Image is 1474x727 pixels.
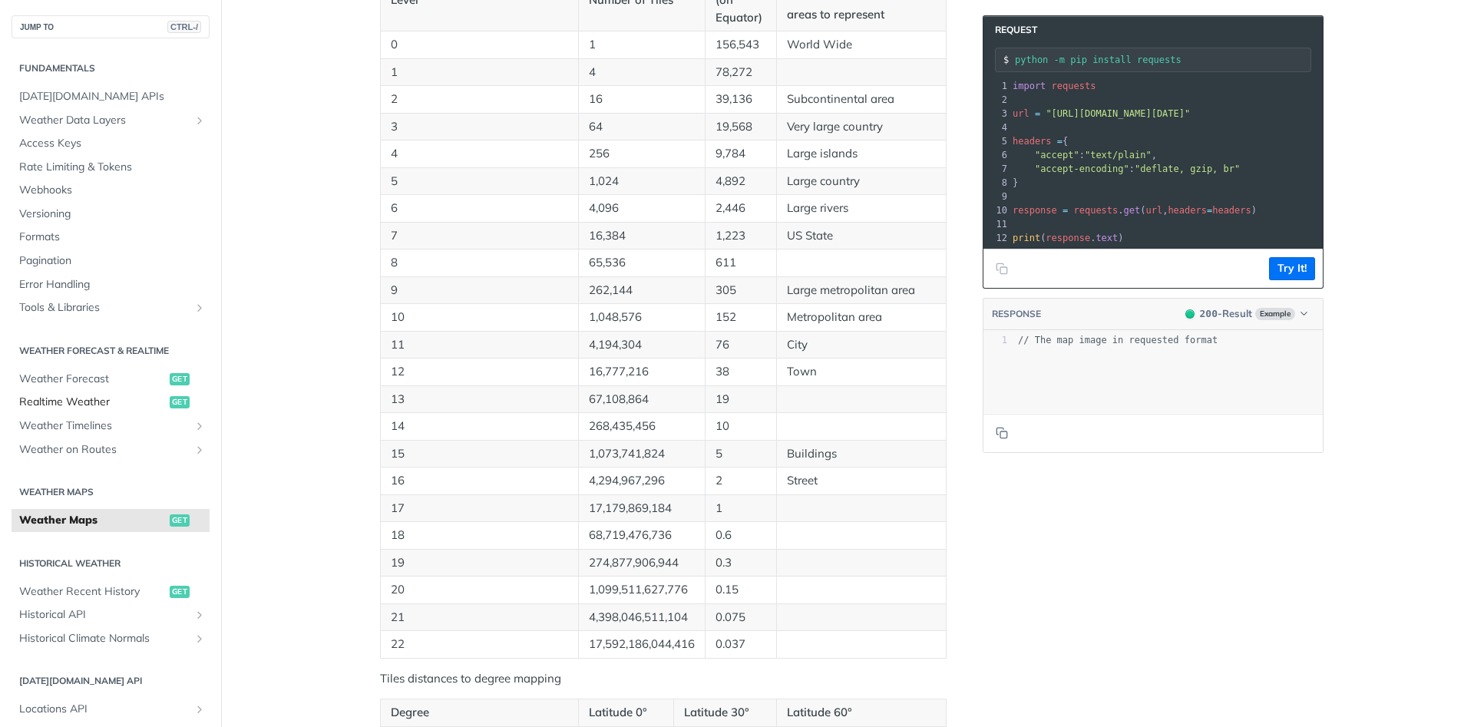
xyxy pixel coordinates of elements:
[716,282,766,299] p: 305
[12,273,210,296] a: Error Handling
[391,445,568,463] p: 15
[983,217,1010,231] div: 11
[589,64,695,81] p: 4
[391,282,568,299] p: 9
[193,114,206,127] button: Show subpages for Weather Data Layers
[1013,136,1052,147] span: headers
[589,609,695,626] p: 4,398,046,511,104
[170,586,190,598] span: get
[1013,205,1257,216] span: . ( , )
[1185,309,1195,319] span: 200
[983,79,1010,93] div: 1
[983,148,1010,162] div: 6
[12,603,210,626] a: Historical APIShow subpages for Historical API
[1046,108,1190,119] span: "[URL][DOMAIN_NAME][DATE]"
[12,15,210,38] button: JUMP TOCTRL-/
[1135,164,1240,174] span: "deflate, gzip, br"
[12,485,210,499] h2: Weather Maps
[589,118,695,136] p: 64
[12,415,210,438] a: Weather TimelinesShow subpages for Weather Timelines
[19,230,206,245] span: Formats
[787,145,936,163] p: Large islands
[391,472,568,490] p: 16
[391,309,568,326] p: 10
[716,418,766,435] p: 10
[983,176,1010,190] div: 8
[12,109,210,132] a: Weather Data LayersShow subpages for Weather Data Layers
[391,500,568,517] p: 17
[12,557,210,570] h2: Historical Weather
[391,36,568,54] p: 0
[1057,136,1063,147] span: =
[589,282,695,299] p: 262,144
[589,554,695,572] p: 274,877,906,944
[193,444,206,456] button: Show subpages for Weather on Routes
[716,309,766,326] p: 152
[391,554,568,572] p: 19
[589,145,695,163] p: 256
[12,179,210,202] a: Webhooks
[12,509,210,532] a: Weather Mapsget
[589,363,695,381] p: 16,777,216
[12,391,210,414] a: Realtime Weatherget
[991,257,1013,280] button: Copy to clipboard
[19,607,190,623] span: Historical API
[12,438,210,461] a: Weather on RoutesShow subpages for Weather on Routes
[716,118,766,136] p: 19,568
[1013,164,1240,174] span: :
[391,200,568,217] p: 6
[1085,150,1152,160] span: "text/plain"
[589,254,695,272] p: 65,536
[170,396,190,408] span: get
[391,418,568,435] p: 14
[19,207,206,222] span: Versioning
[787,118,936,136] p: Very large country
[19,253,206,269] span: Pagination
[1212,205,1251,216] span: headers
[391,145,568,163] p: 4
[787,336,936,354] p: City
[1255,308,1295,320] span: Example
[716,145,766,163] p: 9,784
[1200,308,1218,319] span: 200
[19,136,206,151] span: Access Keys
[1018,335,1218,345] span: // The map image in requested format
[170,514,190,527] span: get
[12,296,210,319] a: Tools & LibrariesShow subpages for Tools & Libraries
[1074,205,1119,216] span: requests
[19,372,166,387] span: Weather Forecast
[589,309,695,326] p: 1,048,576
[589,391,695,408] p: 67,108,864
[1013,205,1057,216] span: response
[19,513,166,528] span: Weather Maps
[167,21,201,33] span: CTRL-/
[987,24,1037,36] span: Request
[673,699,776,727] th: Latitude 30°
[1013,150,1157,160] span: : ,
[589,36,695,54] p: 1
[716,445,766,463] p: 5
[716,254,766,272] p: 611
[983,134,1010,148] div: 5
[787,173,936,190] p: Large country
[1013,233,1124,243] span: ( . )
[391,254,568,272] p: 8
[19,113,190,128] span: Weather Data Layers
[19,277,206,292] span: Error Handling
[589,445,695,463] p: 1,073,741,824
[1035,164,1129,174] span: "accept-encoding"
[983,162,1010,176] div: 7
[787,6,936,24] p: areas to represent
[589,581,695,599] p: 1,099,511,627,776
[12,156,210,179] a: Rate Limiting & Tokens
[716,64,766,81] p: 78,272
[983,93,1010,107] div: 2
[787,309,936,326] p: Metropolitan area
[380,670,947,688] p: Tiles distances to degree mapping
[716,91,766,108] p: 39,136
[1168,205,1207,216] span: headers
[1063,205,1068,216] span: =
[787,227,936,245] p: US State
[991,306,1042,322] button: RESPONSE
[1124,205,1141,216] span: get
